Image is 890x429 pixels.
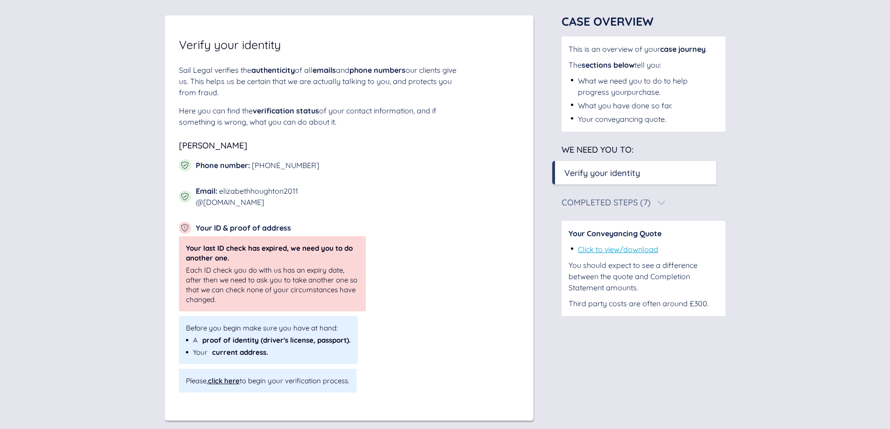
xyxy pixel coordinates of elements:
[578,245,658,254] a: Click to view/download
[196,161,250,170] span: Phone number :
[186,335,351,345] div: A
[212,347,268,357] span: current address.
[569,298,719,309] div: Third party costs are often around £300.
[186,347,351,357] div: Your
[562,198,651,207] div: Completed Steps (7)
[578,113,666,125] div: Your conveyancing quote.
[186,265,359,304] div: Each ID check you do with us has an expiry date, after then we need to ask you to take another on...
[569,59,719,70] div: The tell you:
[196,186,217,196] span: Email :
[179,105,459,127] div: Here you can find the of your contact information, and if something is wrong, what you can do abo...
[253,106,319,115] span: verification status
[562,14,654,28] span: Case Overview
[186,244,353,262] span: Your last ID check has expired, we need you to do another one.
[251,65,295,75] span: authenticity
[186,323,351,333] span: Before you begin make sure you have at hand:
[208,376,240,385] div: click here
[660,44,705,54] span: case journey
[186,376,349,386] span: Please, to begin your verification process.
[313,65,336,75] span: emails
[196,223,291,232] span: Your ID & proof of address
[196,185,366,208] div: elizabethhoughton2011 @[DOMAIN_NAME]
[179,64,459,98] div: Sail Legal verifies the of all and our clients give us. This helps us be certain that we are actu...
[196,160,319,171] div: [PHONE_NUMBER]
[569,260,719,293] div: You should expect to see a difference between the quote and Completion Statement amounts.
[179,39,281,50] span: Verify your identity
[562,144,634,155] span: We need you to:
[569,229,662,238] span: Your Conveyancing Quote
[582,60,634,70] span: sections below
[349,65,406,75] span: phone numbers
[578,75,719,98] div: What we need you to do to help progress your purchase .
[179,140,247,151] span: [PERSON_NAME]
[202,335,351,345] span: proof of identity (driver's license, passport).
[564,167,640,179] div: Verify your identity
[569,43,719,55] div: This is an overview of your .
[578,100,672,111] div: What you have done so far.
